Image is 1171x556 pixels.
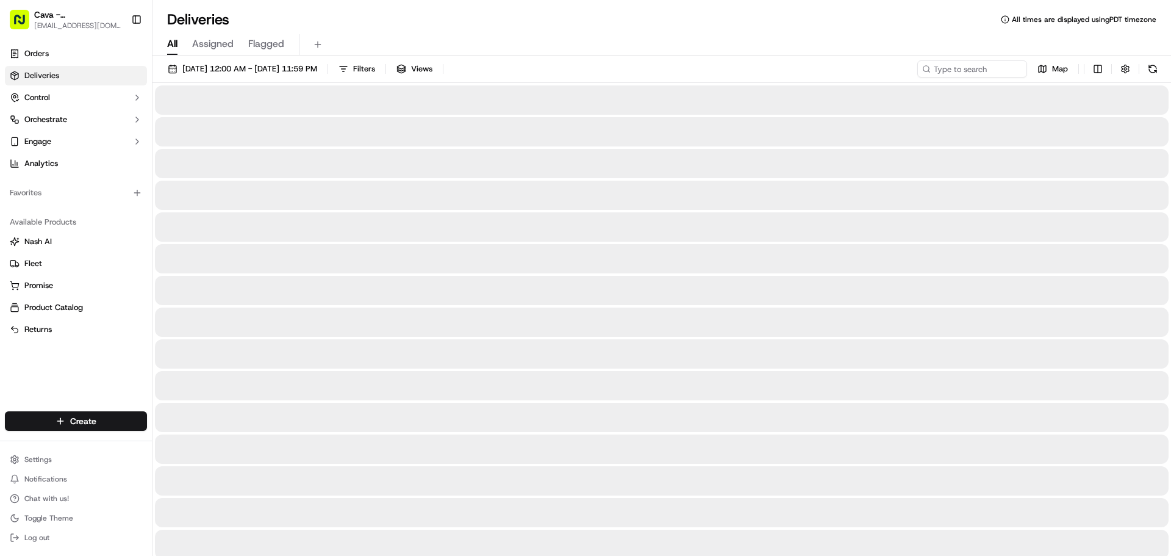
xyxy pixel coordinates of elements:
[24,236,52,247] span: Nash AI
[192,37,234,51] span: Assigned
[1052,63,1068,74] span: Map
[24,70,59,81] span: Deliveries
[917,60,1027,78] input: Type to search
[5,110,147,129] button: Orchestrate
[182,63,317,74] span: [DATE] 12:00 AM - [DATE] 11:59 PM
[24,114,67,125] span: Orchestrate
[162,60,323,78] button: [DATE] 12:00 AM - [DATE] 11:59 PM
[24,533,49,543] span: Log out
[24,158,58,169] span: Analytics
[24,92,50,103] span: Control
[1012,15,1156,24] span: All times are displayed using PDT timezone
[34,21,121,31] button: [EMAIL_ADDRESS][DOMAIN_NAME]
[24,513,73,523] span: Toggle Theme
[24,136,51,147] span: Engage
[24,280,53,291] span: Promise
[5,232,147,251] button: Nash AI
[24,48,49,59] span: Orders
[167,37,177,51] span: All
[5,154,147,173] a: Analytics
[10,258,142,269] a: Fleet
[24,324,52,335] span: Returns
[1032,60,1073,78] button: Map
[5,490,147,507] button: Chat with us!
[24,302,83,313] span: Product Catalog
[10,324,142,335] a: Returns
[24,455,52,464] span: Settings
[5,451,147,468] button: Settings
[333,60,381,78] button: Filters
[10,236,142,247] a: Nash AI
[24,474,67,484] span: Notifications
[24,258,42,269] span: Fleet
[5,66,147,85] a: Deliveries
[5,5,126,34] button: Cava - [GEOGRAPHIC_DATA][EMAIL_ADDRESS][DOMAIN_NAME]
[411,63,432,74] span: Views
[5,212,147,232] div: Available Products
[248,37,284,51] span: Flagged
[5,471,147,488] button: Notifications
[70,415,96,427] span: Create
[5,276,147,295] button: Promise
[353,63,375,74] span: Filters
[391,60,438,78] button: Views
[5,254,147,273] button: Fleet
[5,183,147,203] div: Favorites
[167,10,229,29] h1: Deliveries
[5,132,147,151] button: Engage
[5,320,147,339] button: Returns
[24,494,69,504] span: Chat with us!
[10,280,142,291] a: Promise
[5,88,147,107] button: Control
[5,411,147,431] button: Create
[5,298,147,317] button: Product Catalog
[34,9,121,21] button: Cava - [GEOGRAPHIC_DATA]
[5,529,147,546] button: Log out
[1144,60,1161,78] button: Refresh
[5,44,147,63] a: Orders
[5,510,147,527] button: Toggle Theme
[10,302,142,313] a: Product Catalog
